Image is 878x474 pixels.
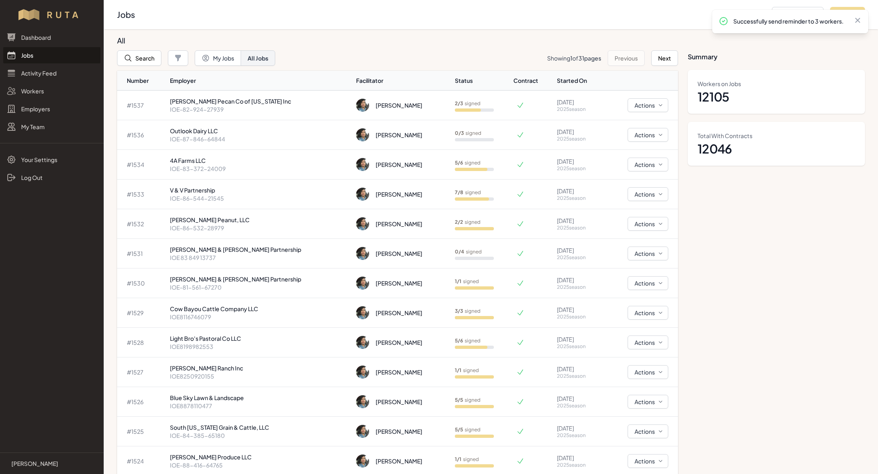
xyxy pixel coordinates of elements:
[170,275,350,283] p: [PERSON_NAME] & [PERSON_NAME] Partnership
[557,254,600,261] p: 2025 season
[455,160,463,166] b: 5 / 6
[557,165,600,172] p: 2025 season
[628,335,668,349] button: Actions
[628,98,668,112] button: Actions
[455,308,480,314] p: signed
[17,8,87,21] img: Workflow
[170,253,350,262] p: IOE 83 849 13737
[117,91,167,120] td: # 1537
[170,97,350,105] p: [PERSON_NAME] Pecan Co of [US_STATE] Inc
[557,157,600,165] p: [DATE]
[455,308,463,314] b: 3 / 3
[557,365,600,373] p: [DATE]
[170,186,350,194] p: V & V Partnership
[455,130,481,136] p: signed
[376,279,422,287] div: [PERSON_NAME]
[170,105,350,113] p: IOE-82-924-27939
[628,128,668,142] button: Actions
[170,313,350,321] p: IOE8116746079
[628,276,668,290] button: Actions
[376,457,422,465] div: [PERSON_NAME]
[117,36,672,45] h3: All
[772,7,824,22] button: Add Employer
[557,195,600,201] p: 2025 season
[452,71,513,91] th: Status
[170,245,350,253] p: [PERSON_NAME] & [PERSON_NAME] Partnership
[170,402,350,410] p: IOE8878110477
[195,50,241,66] button: My Jobs
[557,335,600,343] p: [DATE]
[557,462,600,468] p: 2025 season
[455,160,480,166] p: signed
[3,101,100,117] a: Employers
[628,454,668,468] button: Actions
[11,459,58,468] p: [PERSON_NAME]
[376,101,422,109] div: [PERSON_NAME]
[455,456,479,463] p: signed
[170,342,350,351] p: IOE8198982553
[455,189,463,195] b: 7 / 8
[698,80,855,88] dt: Workers on Jobs
[628,365,668,379] button: Actions
[513,71,554,91] th: Contract
[376,368,422,376] div: [PERSON_NAME]
[376,220,422,228] div: [PERSON_NAME]
[117,50,161,66] button: Search
[570,54,572,62] span: 1
[170,194,350,202] p: IOE-86-544-21545
[170,305,350,313] p: Cow Bayou Cattle Company LLC
[170,334,350,342] p: Light Bro's Pastoral Co LLC
[3,47,100,63] a: Jobs
[241,50,275,66] button: All Jobs
[3,83,100,99] a: Workers
[376,131,422,139] div: [PERSON_NAME]
[628,395,668,409] button: Actions
[557,136,600,142] p: 2025 season
[628,217,668,231] button: Actions
[3,119,100,135] a: My Team
[376,160,422,169] div: [PERSON_NAME]
[353,71,451,91] th: Facilitator
[167,71,353,91] th: Employer
[117,71,167,91] th: Number
[733,17,847,25] p: Successfully send reminder to 3 workers.
[170,394,350,402] p: Blue Sky Lawn & Landscape
[557,403,600,409] p: 2025 season
[557,343,600,350] p: 2025 season
[117,209,167,239] td: # 1532
[557,305,600,314] p: [DATE]
[7,459,97,468] a: [PERSON_NAME]
[117,120,167,150] td: # 1536
[557,284,600,290] p: 2025 season
[547,54,601,62] p: Showing of
[3,152,100,168] a: Your Settings
[376,338,422,346] div: [PERSON_NAME]
[376,249,422,258] div: [PERSON_NAME]
[376,398,422,406] div: [PERSON_NAME]
[3,169,100,186] a: Log Out
[688,36,865,62] h3: Summary
[117,357,167,387] td: # 1527
[557,276,600,284] p: [DATE]
[455,397,480,403] p: signed
[170,431,350,439] p: IOE-84-385-65180
[557,106,600,113] p: 2025 season
[628,247,668,260] button: Actions
[455,219,463,225] b: 2 / 2
[117,387,167,417] td: # 1526
[455,249,464,255] b: 0 / 4
[554,71,603,91] th: Started On
[376,427,422,435] div: [PERSON_NAME]
[651,50,678,66] button: Next
[455,219,480,225] p: signed
[170,283,350,291] p: IOE-81-561-67270
[117,328,167,357] td: # 1528
[557,225,600,231] p: 2025 season
[170,423,350,431] p: South [US_STATE] Grain & Cattle, LLC
[455,367,479,374] p: signed
[547,50,678,66] nav: Pagination
[557,98,600,106] p: [DATE]
[455,100,480,107] p: signed
[376,309,422,317] div: [PERSON_NAME]
[557,246,600,254] p: [DATE]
